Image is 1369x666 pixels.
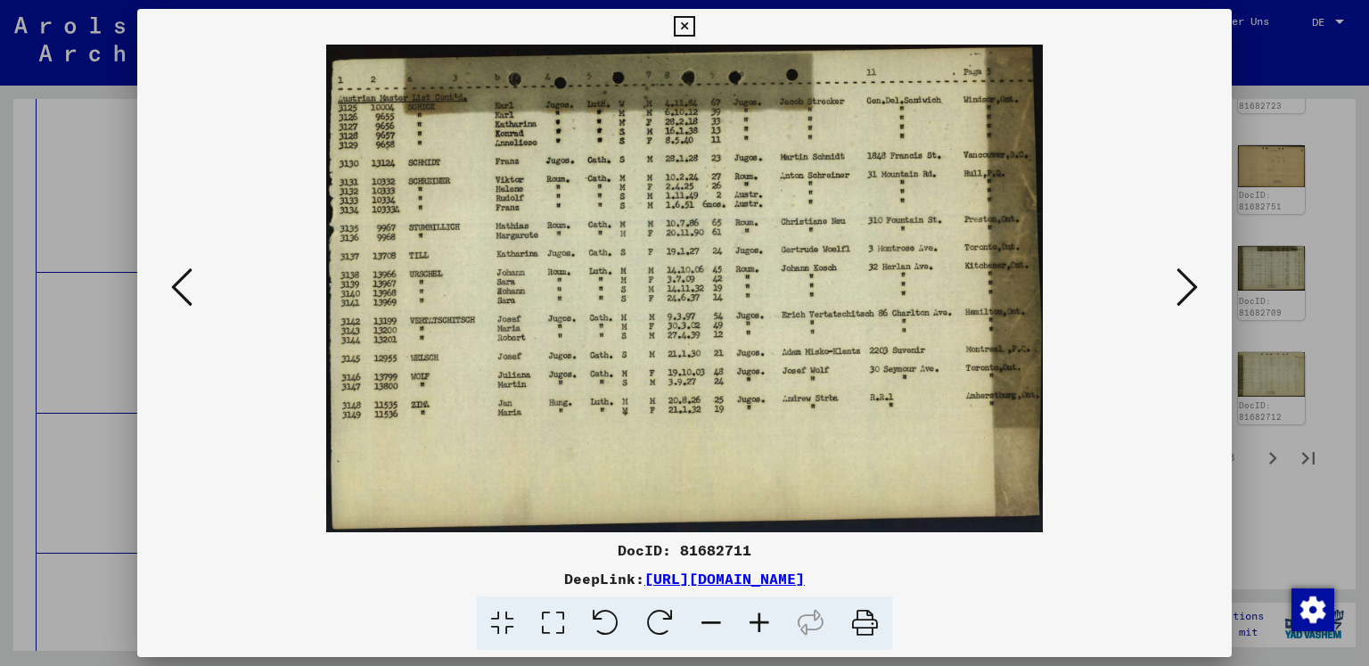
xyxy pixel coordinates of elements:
a: [URL][DOMAIN_NAME] [644,570,805,588]
img: Zustimmung ändern [1291,588,1334,631]
div: Zustimmung ändern [1291,588,1333,630]
img: 001.jpg [198,45,1172,532]
div: DeepLink: [137,568,1233,589]
div: DocID: 81682711 [137,539,1233,561]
